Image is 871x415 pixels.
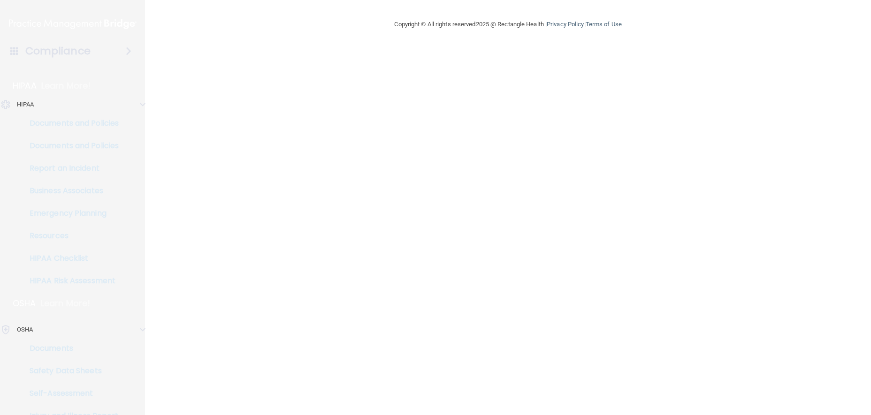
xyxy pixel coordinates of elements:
img: PMB logo [9,15,137,33]
p: Documents [6,344,134,353]
p: HIPAA [13,80,37,91]
h4: Compliance [25,45,91,58]
p: Safety Data Sheets [6,366,134,376]
p: HIPAA Checklist [6,254,134,263]
p: HIPAA Risk Assessment [6,276,134,286]
p: Self-Assessment [6,389,134,398]
div: Copyright © All rights reserved 2025 @ Rectangle Health | | [337,9,680,39]
p: Documents and Policies [6,119,134,128]
p: Emergency Planning [6,209,134,218]
a: Terms of Use [586,21,622,28]
a: Privacy Policy [547,21,584,28]
p: Report an Incident [6,164,134,173]
p: Documents and Policies [6,141,134,151]
p: Learn More! [41,298,91,309]
p: Learn More! [41,80,91,91]
p: HIPAA [17,99,34,110]
p: Business Associates [6,186,134,196]
p: OSHA [13,298,36,309]
p: Resources [6,231,134,241]
p: OSHA [17,324,33,335]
